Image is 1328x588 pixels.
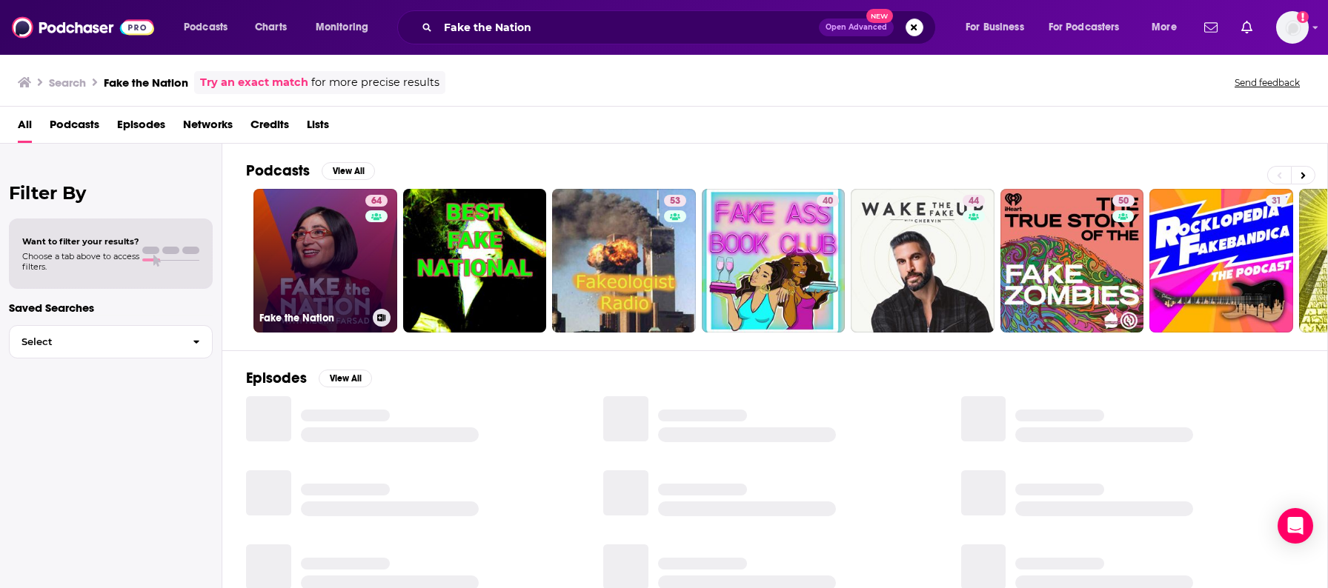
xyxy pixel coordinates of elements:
[322,162,375,180] button: View All
[1198,15,1224,40] a: Show notifications dropdown
[259,312,367,324] h3: Fake the Nation
[10,337,181,347] span: Select
[1276,11,1309,44] img: User Profile
[969,194,979,209] span: 44
[1112,195,1135,207] a: 50
[438,16,819,39] input: Search podcasts, credits, & more...
[1297,11,1309,23] svg: Add a profile image
[49,76,86,90] h3: Search
[963,195,985,207] a: 44
[200,74,308,91] a: Try an exact match
[826,24,887,31] span: Open Advanced
[9,182,213,204] h2: Filter By
[9,325,213,358] button: Select
[1141,16,1195,39] button: open menu
[245,16,296,39] a: Charts
[104,76,188,90] h3: Fake the Nation
[823,194,833,209] span: 40
[305,16,388,39] button: open menu
[1152,17,1177,38] span: More
[1278,508,1313,544] div: Open Intercom Messenger
[411,10,950,44] div: Search podcasts, credits, & more...
[955,16,1043,39] button: open menu
[1000,189,1144,333] a: 50
[307,113,329,143] a: Lists
[173,16,247,39] button: open menu
[184,17,228,38] span: Podcasts
[253,189,397,333] a: 64Fake the Nation
[12,13,154,41] img: Podchaser - Follow, Share and Rate Podcasts
[1276,11,1309,44] button: Show profile menu
[22,251,139,272] span: Choose a tab above to access filters.
[1235,15,1258,40] a: Show notifications dropdown
[1276,11,1309,44] span: Logged in as sashagoldin
[1272,194,1281,209] span: 31
[966,17,1024,38] span: For Business
[866,9,893,23] span: New
[1118,194,1129,209] span: 50
[817,195,839,207] a: 40
[22,236,139,247] span: Want to filter your results?
[9,301,213,315] p: Saved Searches
[1039,16,1141,39] button: open menu
[183,113,233,143] a: Networks
[365,195,388,207] a: 64
[552,189,696,333] a: 53
[246,161,375,180] a: PodcastsView All
[819,19,894,36] button: Open AdvancedNew
[246,369,307,387] h2: Episodes
[117,113,165,143] a: Episodes
[246,369,372,387] a: EpisodesView All
[702,189,846,333] a: 40
[1049,17,1120,38] span: For Podcasters
[371,194,382,209] span: 64
[255,17,287,38] span: Charts
[664,195,686,207] a: 53
[311,74,439,91] span: for more precise results
[851,189,995,333] a: 44
[670,194,680,209] span: 53
[246,161,310,180] h2: Podcasts
[1230,76,1304,89] button: Send feedback
[316,17,368,38] span: Monitoring
[50,113,99,143] a: Podcasts
[1266,195,1287,207] a: 31
[250,113,289,143] a: Credits
[319,370,372,387] button: View All
[1149,189,1293,333] a: 31
[18,113,32,143] a: All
